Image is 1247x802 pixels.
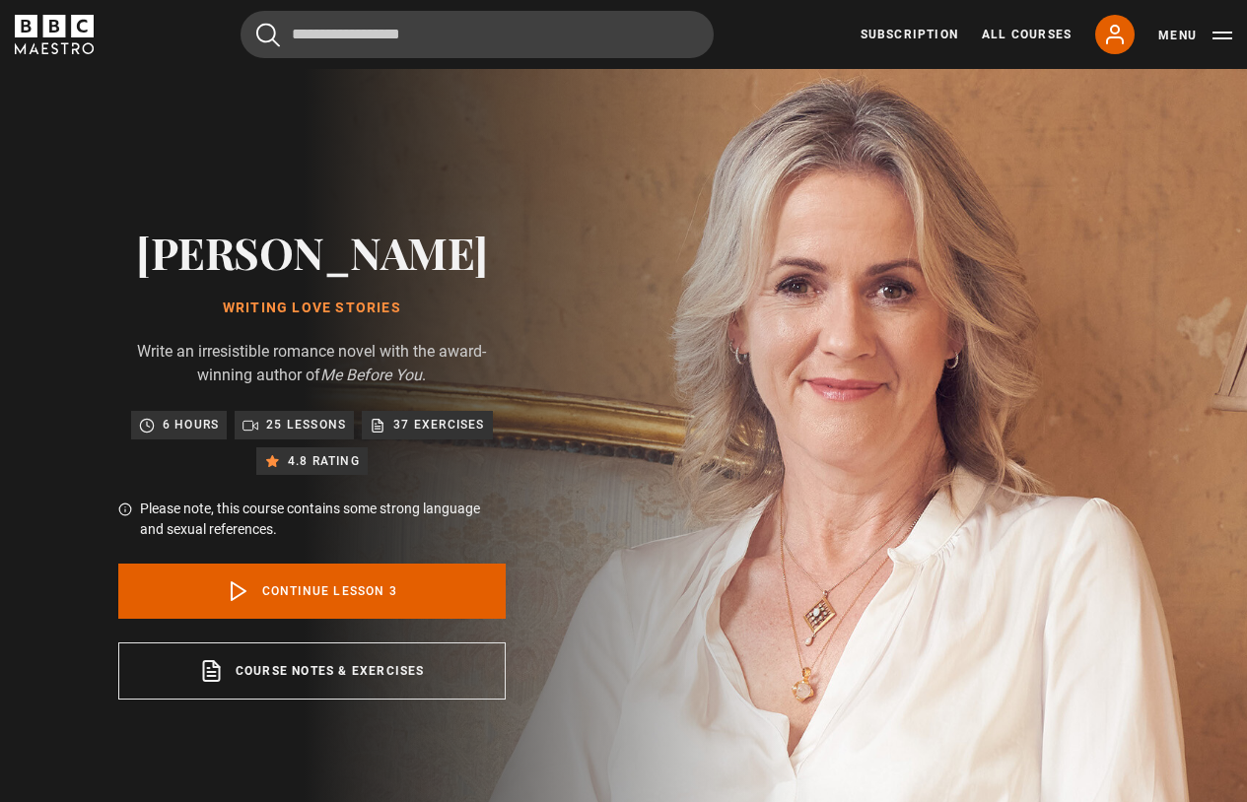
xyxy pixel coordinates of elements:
[118,340,506,387] p: Write an irresistible romance novel with the award-winning author of .
[1158,26,1232,45] button: Toggle navigation
[266,415,346,434] p: 25 lessons
[393,415,484,434] p: 37 exercises
[15,15,94,54] svg: BBC Maestro
[256,23,280,47] button: Submit the search query
[320,366,422,384] i: Me Before You
[118,227,506,277] h2: [PERSON_NAME]
[118,564,506,619] a: Continue lesson 3
[288,451,360,471] p: 4.8 rating
[163,415,219,434] p: 6 hours
[140,499,506,540] p: Please note, this course contains some strong language and sexual references.
[118,301,506,316] h1: Writing Love Stories
[861,26,958,43] a: Subscription
[241,11,714,58] input: Search
[982,26,1072,43] a: All Courses
[118,642,506,700] a: Course notes & exercises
